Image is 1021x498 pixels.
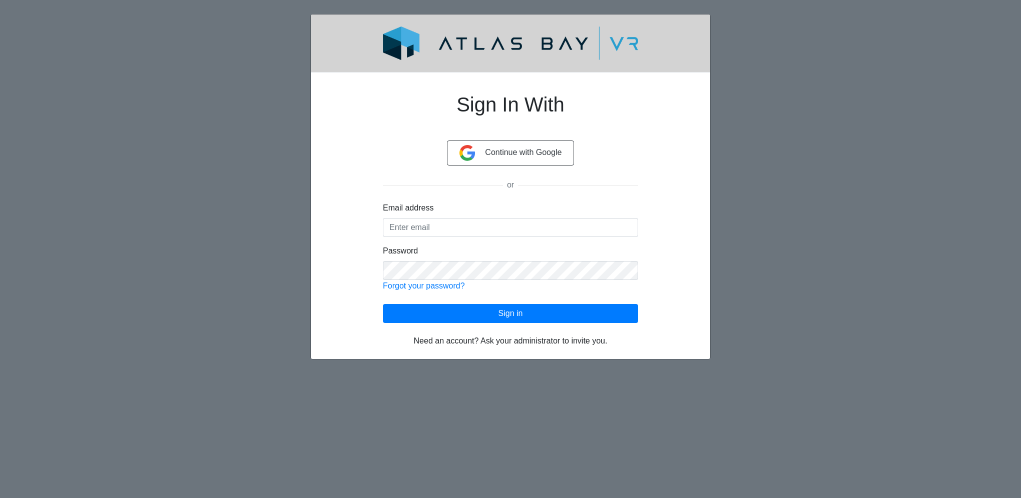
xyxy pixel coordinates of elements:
[414,336,608,345] span: Need an account? Ask your administrator to invite you.
[383,304,638,323] button: Sign in
[359,26,662,60] img: logo
[383,80,638,140] h1: Sign In With
[383,202,433,214] label: Email address
[383,245,418,257] label: Password
[383,218,638,237] input: Enter email
[383,281,465,290] a: Forgot your password?
[485,148,562,156] span: Continue with Google
[503,180,518,189] span: or
[8,478,67,498] iframe: Ybug feedback widget
[447,140,575,165] button: Continue with Google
